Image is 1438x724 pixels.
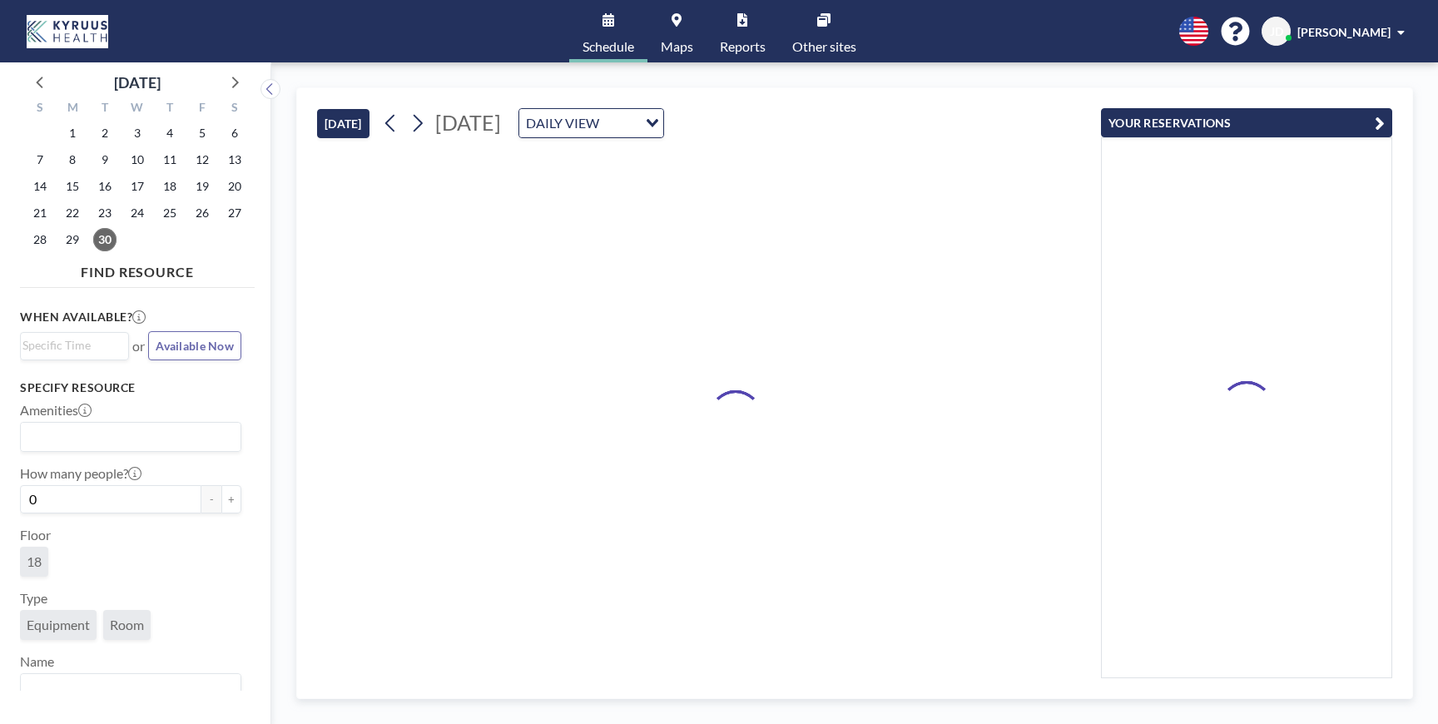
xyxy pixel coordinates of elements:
input: Search for option [22,677,231,699]
div: Search for option [21,333,128,358]
label: How many people? [20,465,141,482]
span: Tuesday, September 23, 2025 [93,201,117,225]
span: Wednesday, September 3, 2025 [126,121,149,145]
span: Friday, September 12, 2025 [191,148,214,171]
span: Available Now [156,339,234,353]
input: Search for option [22,336,119,355]
input: Search for option [604,112,636,134]
div: [DATE] [114,71,161,94]
span: Schedule [583,40,634,53]
span: Thursday, September 11, 2025 [158,148,181,171]
span: JD [1270,24,1283,39]
span: Equipment [27,617,90,632]
span: Monday, September 29, 2025 [61,228,84,251]
span: 18 [27,553,42,569]
span: Wednesday, September 10, 2025 [126,148,149,171]
span: Saturday, September 13, 2025 [223,148,246,171]
button: + [221,485,241,513]
span: Thursday, September 4, 2025 [158,121,181,145]
span: Friday, September 26, 2025 [191,201,214,225]
h3: Specify resource [20,380,241,395]
span: Monday, September 15, 2025 [61,175,84,198]
button: Available Now [148,331,241,360]
div: T [153,98,186,120]
div: Search for option [519,109,663,137]
span: Maps [661,40,693,53]
input: Search for option [22,426,231,448]
img: organization-logo [27,15,108,48]
button: [DATE] [317,109,369,138]
span: Monday, September 8, 2025 [61,148,84,171]
span: Wednesday, September 17, 2025 [126,175,149,198]
div: T [89,98,121,120]
span: DAILY VIEW [523,112,602,134]
span: Tuesday, September 16, 2025 [93,175,117,198]
span: Monday, September 1, 2025 [61,121,84,145]
button: YOUR RESERVATIONS [1101,108,1392,137]
label: Name [20,653,54,670]
div: F [186,98,218,120]
label: Floor [20,527,51,543]
span: [DATE] [435,110,501,135]
span: Thursday, September 25, 2025 [158,201,181,225]
span: [PERSON_NAME] [1297,25,1391,39]
span: or [132,338,145,355]
span: Friday, September 5, 2025 [191,121,214,145]
div: S [24,98,57,120]
span: Sunday, September 28, 2025 [28,228,52,251]
span: Sunday, September 14, 2025 [28,175,52,198]
div: W [121,98,154,120]
div: Search for option [21,423,240,451]
span: Saturday, September 6, 2025 [223,121,246,145]
label: Amenities [20,402,92,419]
span: Saturday, September 20, 2025 [223,175,246,198]
span: Sunday, September 21, 2025 [28,201,52,225]
span: Thursday, September 18, 2025 [158,175,181,198]
div: Search for option [21,674,240,702]
button: - [201,485,221,513]
label: Type [20,590,47,607]
span: Sunday, September 7, 2025 [28,148,52,171]
span: Tuesday, September 30, 2025 [93,228,117,251]
span: Saturday, September 27, 2025 [223,201,246,225]
span: Reports [720,40,766,53]
span: Room [110,617,144,632]
h4: FIND RESOURCE [20,257,255,280]
span: Tuesday, September 9, 2025 [93,148,117,171]
span: Other sites [792,40,856,53]
span: Wednesday, September 24, 2025 [126,201,149,225]
span: Friday, September 19, 2025 [191,175,214,198]
span: Tuesday, September 2, 2025 [93,121,117,145]
div: M [57,98,89,120]
span: Monday, September 22, 2025 [61,201,84,225]
div: S [218,98,250,120]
